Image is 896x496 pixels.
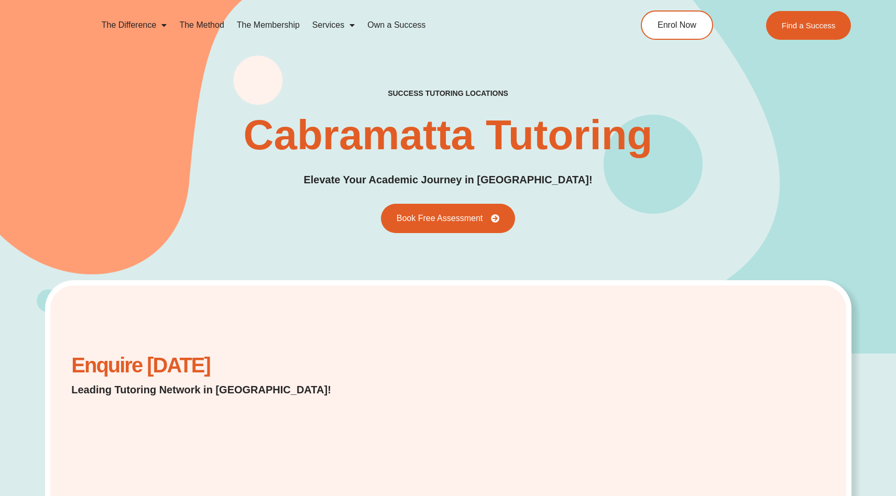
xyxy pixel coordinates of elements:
[71,382,345,397] p: Leading Tutoring Network in [GEOGRAPHIC_DATA]!
[782,21,836,29] span: Find a Success
[361,13,432,37] a: Own a Success
[381,204,516,233] a: Book Free Assessment
[303,172,592,188] p: Elevate Your Academic Journey in [GEOGRAPHIC_DATA]!
[71,359,345,372] h2: Enquire [DATE]
[244,114,653,156] h1: Cabramatta Tutoring
[658,21,696,29] span: Enrol Now
[95,13,595,37] nav: Menu
[95,13,173,37] a: The Difference
[306,13,361,37] a: Services
[231,13,306,37] a: The Membership
[766,11,851,40] a: Find a Success
[71,407,304,486] iframe: Website Lead Form
[641,10,713,40] a: Enrol Now
[388,89,508,98] h2: success tutoring locations
[173,13,230,37] a: The Method
[397,214,483,223] span: Book Free Assessment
